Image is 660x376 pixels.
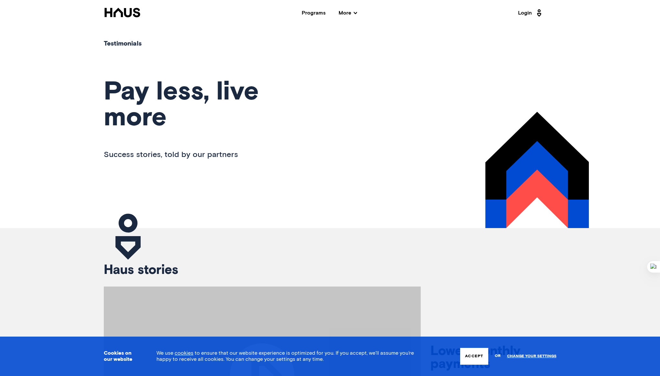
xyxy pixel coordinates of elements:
a: Programs [302,10,326,16]
a: Change your settings [507,354,557,359]
h2: Haus stories [104,264,557,277]
p: Success stories, told by our partners [104,150,262,160]
a: Login [518,8,543,18]
h1: Testimonials [104,40,557,47]
span: More [339,10,357,16]
button: Accept [460,348,488,365]
h3: Cookies on our website [104,350,140,362]
a: cookies [175,350,193,356]
h2: Pay less, live more [104,79,262,131]
span: We use to ensure that our website experience is optimized for you. If you accept, we’ll assume yo... [157,350,414,362]
span: or [495,350,501,362]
